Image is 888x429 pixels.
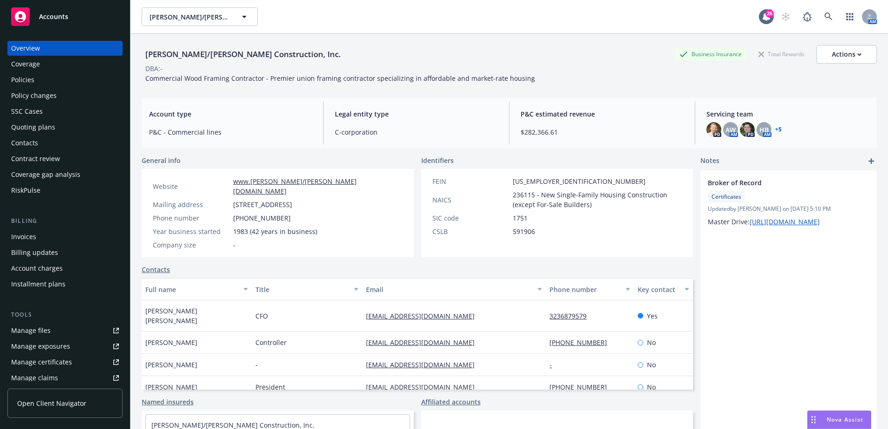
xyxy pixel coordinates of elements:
[777,7,795,26] a: Start snowing
[11,41,40,56] div: Overview
[513,213,528,223] span: 1751
[775,127,782,132] a: +5
[647,311,658,321] span: Yes
[142,7,258,26] button: [PERSON_NAME]/[PERSON_NAME] Construction, Inc.
[546,278,634,300] button: Phone number
[816,45,877,64] button: Actions
[706,122,721,137] img: photo
[11,88,57,103] div: Policy changes
[149,109,312,119] span: Account type
[421,397,481,407] a: Affiliated accounts
[675,48,746,60] div: Business Insurance
[708,178,845,188] span: Broker of Record
[513,227,535,236] span: 591906
[233,227,317,236] span: 1983 (42 years in business)
[149,127,312,137] span: P&C - Commercial lines
[765,9,774,18] div: 26
[255,311,268,321] span: CFO
[549,360,559,369] a: -
[7,4,123,30] a: Accounts
[11,72,34,87] div: Policies
[7,277,123,292] a: Installment plans
[807,410,871,429] button: Nova Assist
[432,213,509,223] div: SIC code
[513,190,682,209] span: 236115 - New Single-Family Housing Construction (except For-Sale Builders)
[11,370,58,385] div: Manage claims
[521,127,684,137] span: $282,366.61
[335,127,498,137] span: C-corporation
[11,323,51,338] div: Manage files
[366,338,482,347] a: [EMAIL_ADDRESS][DOMAIN_NAME]
[708,217,869,227] p: Master Drive:
[255,338,287,347] span: Controller
[7,245,123,260] a: Billing updates
[145,338,197,347] span: [PERSON_NAME]
[11,355,72,370] div: Manage certificates
[7,136,123,150] a: Contacts
[7,339,123,354] a: Manage exposures
[11,136,38,150] div: Contacts
[366,312,482,320] a: [EMAIL_ADDRESS][DOMAIN_NAME]
[145,382,197,392] span: [PERSON_NAME]
[754,48,809,60] div: Total Rewards
[841,7,859,26] a: Switch app
[366,285,532,294] div: Email
[11,261,63,276] div: Account charges
[366,383,482,391] a: [EMAIL_ADDRESS][DOMAIN_NAME]
[712,193,741,201] span: Certificates
[153,182,229,191] div: Website
[700,156,719,167] span: Notes
[7,41,123,56] a: Overview
[142,48,345,60] div: [PERSON_NAME]/[PERSON_NAME] Construction, Inc.
[7,167,123,182] a: Coverage gap analysis
[634,278,693,300] button: Key contact
[432,227,509,236] div: CSLB
[153,227,229,236] div: Year business started
[432,176,509,186] div: FEIN
[11,57,40,71] div: Coverage
[7,216,123,226] div: Billing
[233,213,291,223] span: [PHONE_NUMBER]
[335,109,498,119] span: Legal entity type
[740,122,755,137] img: photo
[11,151,60,166] div: Contract review
[233,240,235,250] span: -
[521,109,684,119] span: P&C estimated revenue
[421,156,454,165] span: Identifiers
[11,339,70,354] div: Manage exposures
[153,240,229,250] div: Company size
[700,170,877,234] div: Broker of RecordCertificatesUpdatedby [PERSON_NAME] on [DATE] 5:10 PMMaster Drive:[URL][DOMAIN_NAME]
[7,229,123,244] a: Invoices
[145,64,163,73] div: DBA: -
[706,109,869,119] span: Servicing team
[142,156,181,165] span: General info
[647,382,656,392] span: No
[142,265,170,274] a: Contacts
[255,285,348,294] div: Title
[7,151,123,166] a: Contract review
[11,183,40,198] div: RiskPulse
[11,229,36,244] div: Invoices
[17,398,86,408] span: Open Client Navigator
[233,200,292,209] span: [STREET_ADDRESS]
[819,7,838,26] a: Search
[145,74,535,83] span: Commercial Wood Framing Contractor - Premier union framing contractor specializing in affordable ...
[7,57,123,71] a: Coverage
[7,370,123,385] a: Manage claims
[725,125,736,135] span: AW
[362,278,546,300] button: Email
[549,383,614,391] a: [PHONE_NUMBER]
[255,382,285,392] span: President
[145,360,197,370] span: [PERSON_NAME]
[759,125,769,135] span: HB
[11,277,65,292] div: Installment plans
[7,72,123,87] a: Policies
[513,176,646,186] span: [US_EMPLOYER_IDENTIFICATION_NUMBER]
[750,217,820,226] a: [URL][DOMAIN_NAME]
[39,13,68,20] span: Accounts
[7,323,123,338] a: Manage files
[7,261,123,276] a: Account charges
[145,306,248,325] span: [PERSON_NAME] [PERSON_NAME]
[252,278,362,300] button: Title
[549,285,620,294] div: Phone number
